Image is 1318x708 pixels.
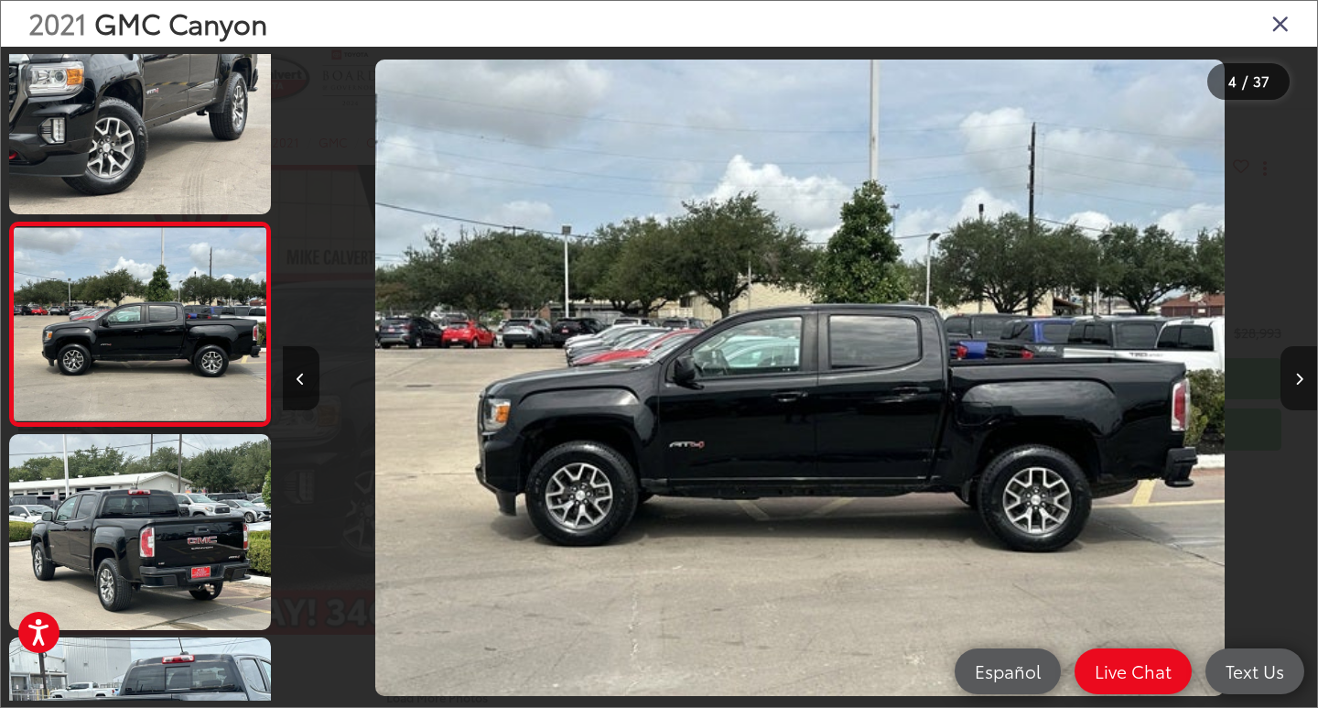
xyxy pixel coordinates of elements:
[1086,659,1181,682] span: Live Chat
[375,60,1225,697] img: 2021 GMC Canyon AT4 w/Leather
[94,3,267,42] span: GMC Canyon
[1280,346,1317,410] button: Next image
[28,3,87,42] span: 2021
[1228,71,1237,91] span: 4
[1271,11,1290,35] i: Close gallery
[1253,71,1269,91] span: 37
[6,16,273,215] img: 2021 GMC Canyon AT4 w/Leather
[1075,648,1192,694] a: Live Chat
[966,659,1050,682] span: Español
[1240,75,1249,88] span: /
[11,227,268,420] img: 2021 GMC Canyon AT4 w/Leather
[1216,659,1293,682] span: Text Us
[1205,648,1304,694] a: Text Us
[283,346,319,410] button: Previous image
[283,60,1317,697] div: 2021 GMC Canyon AT4 w/Leather 3
[6,432,273,632] img: 2021 GMC Canyon AT4 w/Leather
[955,648,1061,694] a: Español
